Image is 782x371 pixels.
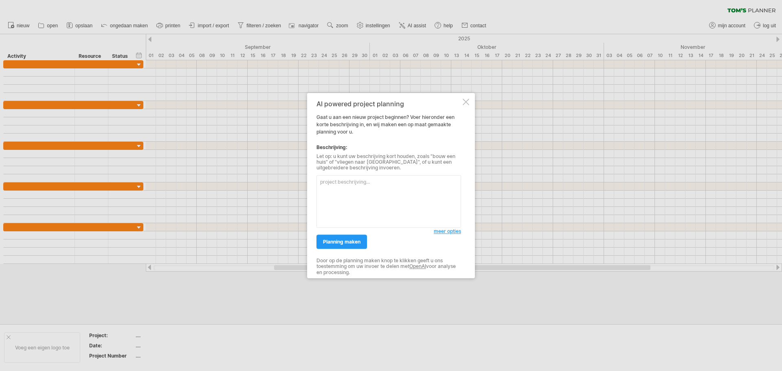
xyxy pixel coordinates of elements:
[316,100,461,271] div: Gaat u aan een nieuw project beginnen? Voer hieronder een korte beschrijving in, en wij maken een...
[316,100,461,108] div: AI powered project planning
[434,228,461,234] span: meer opties
[434,228,461,235] a: meer opties
[323,239,360,245] span: planning maken
[409,263,426,269] a: OpenAI
[316,144,461,151] div: Beschrijving:
[316,154,461,171] div: Let op: u kunt uw beschrijving kort houden, zoals "bouw een huis" of "vliegen naar [GEOGRAPHIC_DA...
[316,235,367,249] a: planning maken
[316,258,461,275] div: Door op de planning maken knop te klikken geeft u ons toestemming om uw invoer te delen met voor ...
